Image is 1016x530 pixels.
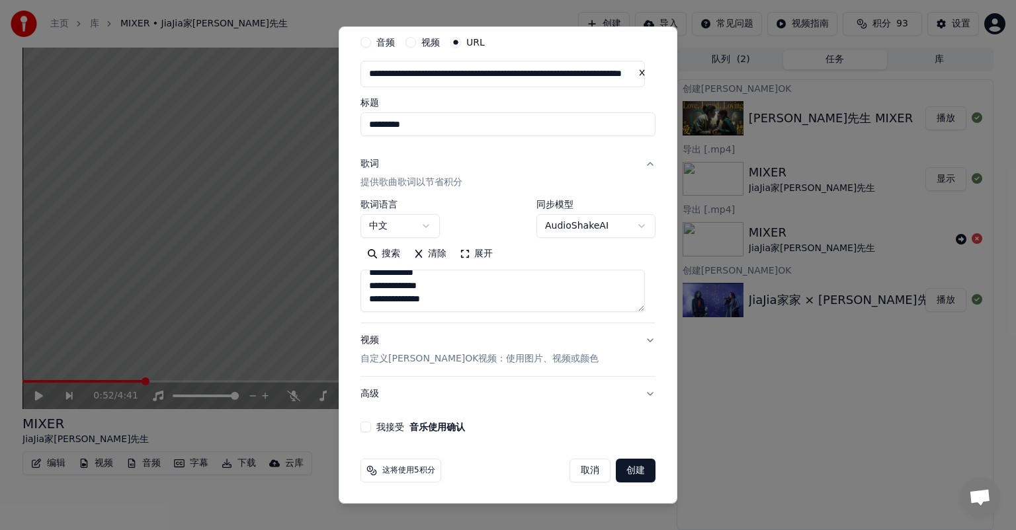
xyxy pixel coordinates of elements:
[360,200,656,322] div: 歌词提供歌曲歌词以节省积分
[382,465,435,476] span: 这将使用5积分
[360,323,656,376] button: 视频自定义[PERSON_NAME]OK视频：使用图片、视频或颜色
[407,243,453,264] button: 清除
[360,352,599,365] p: 自定义[PERSON_NAME]OK视频：使用图片、视频或颜色
[360,200,440,209] label: 歌词语言
[360,243,407,264] button: 搜索
[376,38,395,47] label: 音频
[360,176,462,189] p: 提供歌曲歌词以节省积分
[570,459,611,482] button: 取消
[360,147,656,200] button: 歌词提供歌曲歌词以节省积分
[536,200,656,209] label: 同步模型
[360,98,656,107] label: 标题
[360,157,379,170] div: 歌词
[616,459,656,482] button: 创建
[466,38,485,47] label: URL
[409,422,465,432] button: 我接受
[453,243,499,264] button: 展开
[360,334,599,365] div: 视频
[360,377,656,411] button: 高级
[376,422,465,432] label: 我接受
[421,38,440,47] label: 视频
